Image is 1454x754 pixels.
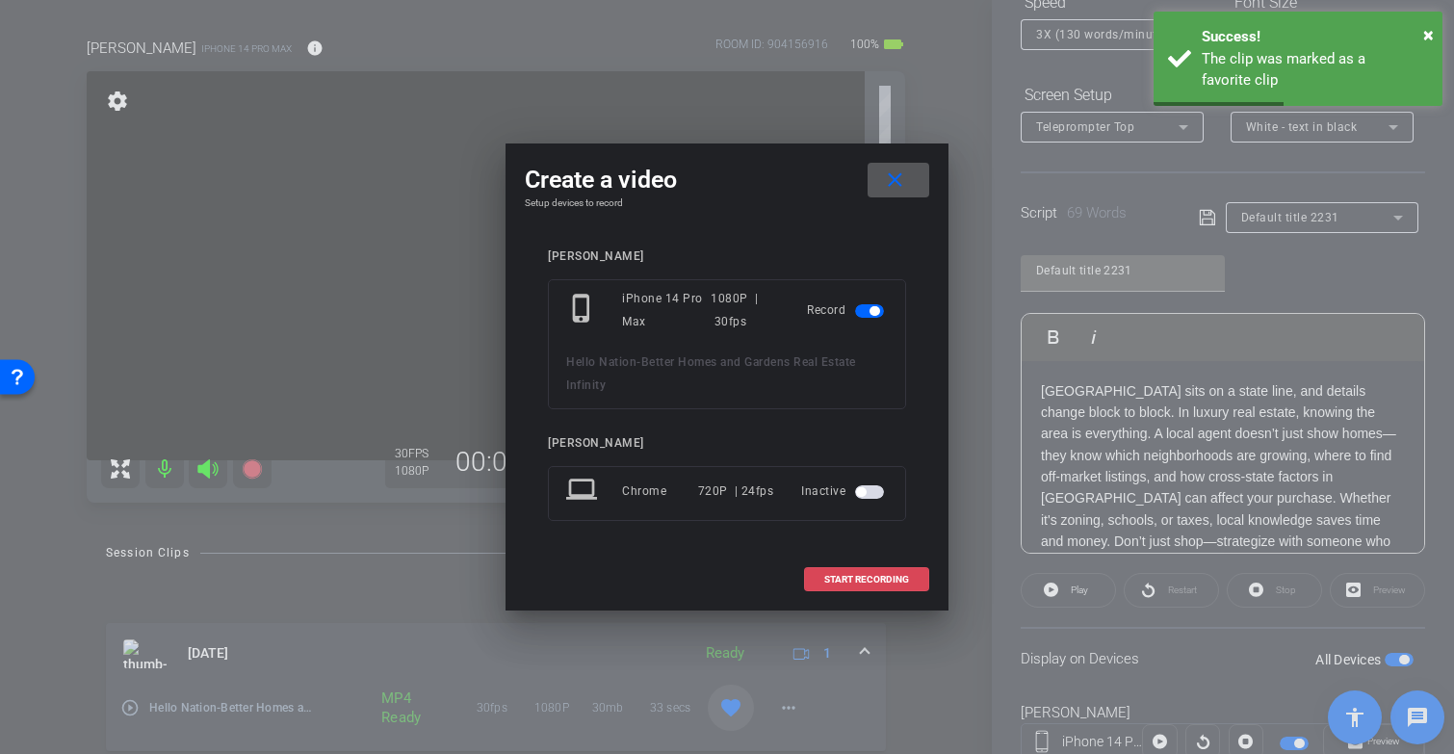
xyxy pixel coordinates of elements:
[566,355,636,369] span: Hello Nation
[548,249,906,264] div: [PERSON_NAME]
[1423,23,1434,46] span: ×
[525,197,929,209] h4: Setup devices to record
[1202,26,1428,48] div: Success!
[622,287,711,333] div: iPhone 14 Pro Max
[824,575,909,585] span: START RECORDING
[636,355,641,369] span: -
[1423,20,1434,49] button: Close
[566,355,856,392] span: Better Homes and Gardens Real Estate Infinity
[711,287,779,333] div: 1080P | 30fps
[883,169,907,193] mat-icon: close
[622,474,698,508] div: Chrome
[566,293,601,327] mat-icon: phone_iphone
[698,474,774,508] div: 720P | 24fps
[801,474,888,508] div: Inactive
[804,567,929,591] button: START RECORDING
[807,287,888,333] div: Record
[548,436,906,451] div: [PERSON_NAME]
[566,474,601,508] mat-icon: laptop
[1202,48,1428,91] div: The clip was marked as a favorite clip
[525,163,929,197] div: Create a video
